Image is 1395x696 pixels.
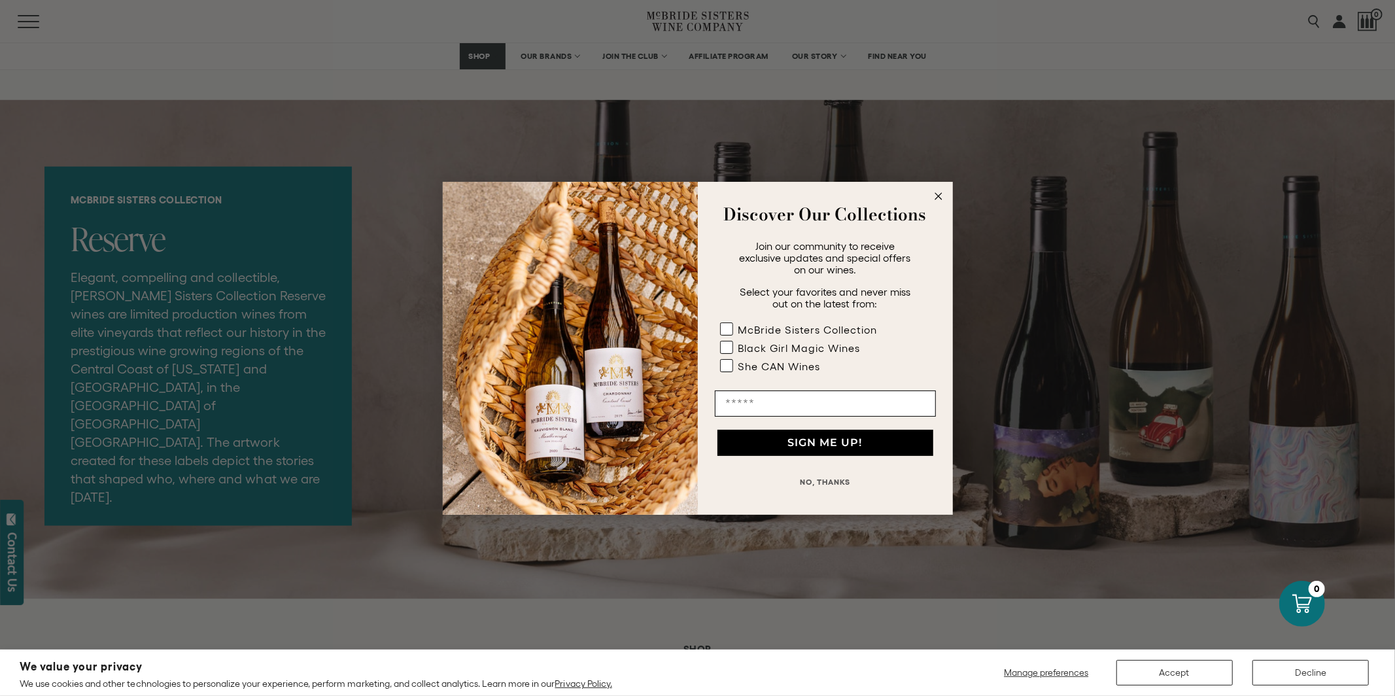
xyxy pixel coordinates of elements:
[555,678,612,689] a: Privacy Policy.
[931,188,946,204] button: Close dialog
[738,324,878,336] div: McBride Sisters Collection
[1116,660,1233,686] button: Accept
[1252,660,1369,686] button: Decline
[1004,667,1088,678] span: Manage preferences
[1309,581,1325,597] div: 0
[715,469,936,495] button: NO, THANKS
[740,240,911,275] span: Join our community to receive exclusive updates and special offers on our wines.
[740,286,910,309] span: Select your favorites and never miss out on the latest from:
[443,182,698,515] img: 42653730-7e35-4af7-a99d-12bf478283cf.jpeg
[715,391,936,417] input: Email
[724,201,927,227] strong: Discover Our Collections
[996,660,1097,686] button: Manage preferences
[20,678,612,689] p: We use cookies and other technologies to personalize your experience, perform marketing, and coll...
[20,661,612,672] h2: We value your privacy
[738,342,861,354] div: Black Girl Magic Wines
[717,430,933,456] button: SIGN ME UP!
[738,360,821,372] div: She CAN Wines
